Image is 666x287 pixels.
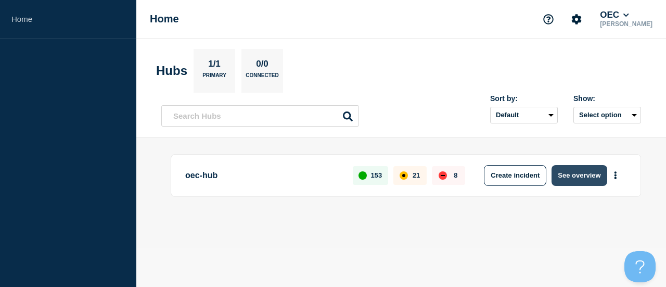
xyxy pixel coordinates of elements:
[150,13,179,25] h1: Home
[204,59,225,72] p: 1/1
[573,94,641,103] div: Show:
[161,105,359,127] input: Search Hubs
[439,171,447,180] div: down
[537,8,559,30] button: Support
[573,107,641,123] button: Select option
[252,59,273,72] p: 0/0
[358,171,367,180] div: up
[202,72,226,83] p: Primary
[598,10,631,20] button: OEC
[246,72,278,83] p: Connected
[624,251,656,282] iframe: Help Scout Beacon - Open
[490,94,558,103] div: Sort by:
[400,171,408,180] div: affected
[371,171,382,179] p: 153
[552,165,607,186] button: See overview
[484,165,546,186] button: Create incident
[413,171,420,179] p: 21
[609,166,622,185] button: More actions
[185,165,341,186] p: oec-hub
[454,171,457,179] p: 8
[566,8,587,30] button: Account settings
[156,64,187,78] h2: Hubs
[490,107,558,123] select: Sort by
[598,20,655,28] p: [PERSON_NAME]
